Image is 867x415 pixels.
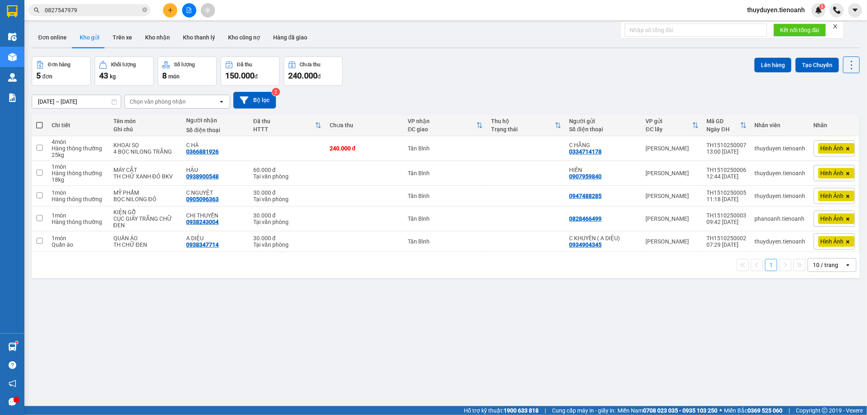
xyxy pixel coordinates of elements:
[755,170,806,176] div: thuyduyen.tienoanh
[186,235,245,241] div: A DIỆU
[113,118,178,124] div: Tên món
[3,31,50,35] span: VP Gửi: [PERSON_NAME]
[795,58,839,72] button: Tạo Chuyến
[139,28,176,47] button: Kho nhận
[52,241,105,248] div: Quần áo
[130,98,186,106] div: Chọn văn phòng nhận
[707,189,747,196] div: TH1510250005
[8,33,17,41] img: warehouse-icon
[52,235,105,241] div: 1 món
[643,407,717,414] strong: 0708 023 035 - 0935 103 250
[703,115,751,136] th: Toggle SortBy
[186,212,245,219] div: CHỊ THUYỀN
[707,118,740,124] div: Mã GD
[113,142,178,148] div: KHOAI SỌ
[52,139,105,145] div: 4 món
[569,142,638,148] div: C HẰNG
[253,167,322,173] div: 60.000 đ
[52,196,105,202] div: Hàng thông thường
[9,398,16,406] span: message
[707,167,747,173] div: TH1510250006
[142,7,147,14] span: close-circle
[113,235,178,241] div: QUẦN ÁO
[15,341,18,344] sup: 1
[569,193,602,199] div: 0947488285
[707,196,747,202] div: 11:18 [DATE]
[487,115,565,136] th: Toggle SortBy
[253,118,315,124] div: Đã thu
[707,148,747,155] div: 13:00 [DATE]
[814,122,855,128] div: Nhãn
[52,189,105,196] div: 1 món
[32,28,73,47] button: Đơn online
[707,241,747,248] div: 07:29 [DATE]
[3,5,24,26] img: logo
[253,212,322,219] div: 30.000 đ
[99,71,108,80] span: 43
[3,39,44,47] span: ĐC: Ngã 3 Easim ,[GEOGRAPHIC_DATA]
[233,92,276,109] button: Bộ lọc
[113,189,178,196] div: MỸ PHẨM
[7,5,17,17] img: logo-vxr
[253,189,322,196] div: 30.000 đ
[848,3,862,17] button: caret-down
[819,4,825,9] sup: 8
[32,95,121,108] input: Select a date range.
[186,142,245,148] div: C HÀ
[464,406,539,415] span: Hỗ trợ kỹ thuật:
[317,73,321,80] span: đ
[225,71,254,80] span: 150.000
[504,407,539,414] strong: 1900 633 818
[176,28,222,47] button: Kho thanh lý
[34,7,39,13] span: search
[646,126,692,133] div: ĐC lấy
[765,259,777,271] button: 1
[249,115,326,136] th: Toggle SortBy
[163,3,177,17] button: plus
[272,88,280,96] sup: 2
[755,122,806,128] div: Nhân viên
[253,173,322,180] div: Tại văn phòng
[111,62,136,67] div: Khối lượng
[253,241,322,248] div: Tại văn phòng
[845,262,851,268] svg: open
[617,406,717,415] span: Miền Nam
[284,56,343,86] button: Chưa thu240.000đ
[253,219,322,225] div: Tại văn phòng
[646,215,699,222] div: [PERSON_NAME]
[9,361,16,369] span: question-circle
[491,126,554,133] div: Trạng thái
[222,28,267,47] button: Kho công nợ
[569,118,638,124] div: Người gửi
[253,235,322,241] div: 30.000 đ
[569,241,602,248] div: 0934904345
[186,173,219,180] div: 0938900548
[707,173,747,180] div: 12:44 [DATE]
[106,28,139,47] button: Trên xe
[741,5,811,15] span: thuyduyen.tienoanh
[158,56,217,86] button: Số lượng8món
[646,238,699,245] div: [PERSON_NAME]
[113,173,178,180] div: TH CHỮ XANH ĐỎ BKV
[646,170,699,176] div: [PERSON_NAME]
[288,71,317,80] span: 240.000
[52,212,105,219] div: 1 món
[42,73,52,80] span: đơn
[747,407,782,414] strong: 0369 525 060
[113,148,178,155] div: 4 BỌC NILONG TRẮNG
[186,241,219,248] div: 0938347714
[110,73,116,80] span: kg
[552,406,615,415] span: Cung cấp máy in - giấy in:
[113,241,178,248] div: TH CHỮ ĐEN
[789,406,790,415] span: |
[569,167,638,173] div: HIỀN
[707,219,747,225] div: 09:42 [DATE]
[832,24,838,29] span: close
[408,215,483,222] div: Tân Bình
[330,122,400,128] div: Chưa thu
[408,118,476,124] div: VP nhận
[707,126,740,133] div: Ngày ĐH
[62,29,102,37] span: VP Nhận: [GEOGRAPHIC_DATA]
[52,145,105,152] div: Hàng thông thường
[36,71,41,80] span: 5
